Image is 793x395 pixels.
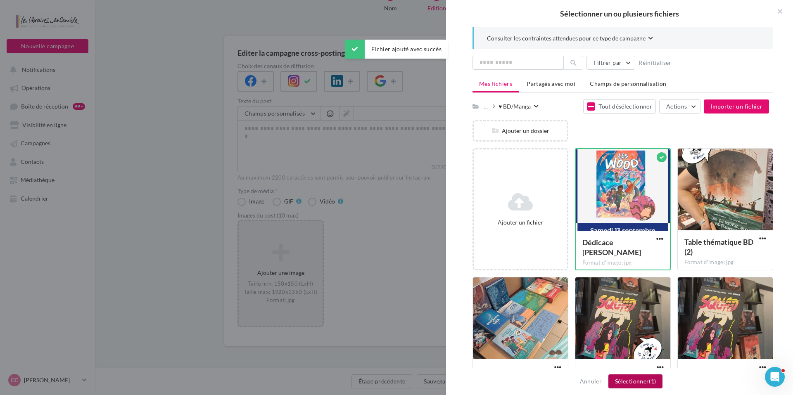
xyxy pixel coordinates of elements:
div: ... [482,101,489,112]
div: ♥ BD/Manga [499,102,531,111]
span: Champs de personnalisation [590,80,666,87]
span: (1) [649,378,656,385]
span: Squad [582,366,602,375]
button: Actions [659,99,700,114]
span: Mes fichiers [479,80,512,87]
button: Importer un fichier [704,99,769,114]
span: Importer un fichier [710,103,762,110]
button: Annuler [577,376,605,386]
iframe: Intercom live chat [765,367,785,387]
span: Table thématique BD [480,366,548,375]
div: Format d'image: jpg [582,259,663,267]
button: Sélectionner(1) [608,374,662,388]
button: Consulter les contraintes attendues pour ce type de campagne [487,34,653,44]
div: Fichier ajouté avec succès [345,40,448,59]
span: Squad (2) [684,366,714,375]
span: Consulter les contraintes attendues pour ce type de campagne [487,34,646,43]
button: Filtrer par [586,56,635,70]
span: Partagés avec moi [527,80,575,87]
div: Format d'image: jpg [684,259,766,266]
button: Réinitialiser [635,58,675,68]
div: Ajouter un fichier [477,218,564,227]
span: Actions [666,103,687,110]
div: Ajouter un dossier [474,127,567,135]
button: Tout désélectionner [583,99,656,114]
span: Dédicace Priscilla Bourgeat [582,238,641,257]
span: Table thématique BD (2) [684,237,753,256]
h2: Sélectionner un ou plusieurs fichiers [459,10,780,17]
